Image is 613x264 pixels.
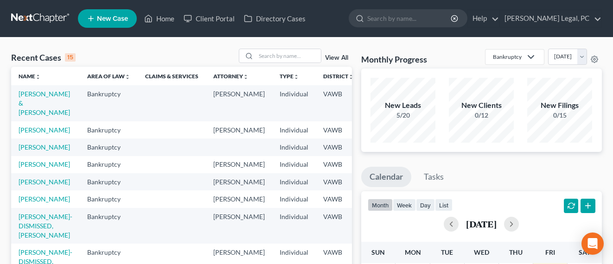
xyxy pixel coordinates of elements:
a: Help [468,10,499,27]
div: New Leads [370,100,435,111]
td: Bankruptcy [80,121,138,138]
td: [PERSON_NAME] [206,173,272,190]
div: 0/12 [449,111,514,120]
td: Individual [272,208,316,244]
a: [PERSON_NAME]-DISMISSED, [PERSON_NAME] [19,213,72,239]
button: week [393,199,416,211]
td: [PERSON_NAME] [206,156,272,173]
i: unfold_more [125,74,130,80]
a: [PERSON_NAME] [19,195,70,203]
td: VAWB [316,156,361,173]
button: month [368,199,393,211]
a: [PERSON_NAME] [19,143,70,151]
input: Search by name... [256,49,321,63]
a: Calendar [361,167,411,187]
a: Tasks [415,167,452,187]
td: VAWB [316,121,361,138]
i: unfold_more [294,74,299,80]
div: 15 [65,53,76,62]
span: New Case [97,15,128,22]
td: Individual [272,173,316,190]
a: [PERSON_NAME] [19,178,70,186]
a: [PERSON_NAME] [19,126,70,134]
td: VAWB [316,173,361,190]
td: Individual [272,121,316,138]
td: Individual [272,138,316,156]
a: Nameunfold_more [19,73,41,80]
h2: [DATE] [466,219,497,229]
td: Bankruptcy [80,190,138,207]
input: Search by name... [367,10,452,27]
h3: Monthly Progress [361,54,427,65]
div: New Filings [527,100,592,111]
a: View All [325,55,348,61]
a: Directory Cases [239,10,310,27]
span: Wed [474,248,489,256]
a: Area of Lawunfold_more [87,73,130,80]
td: VAWB [316,85,361,121]
a: [PERSON_NAME] [19,160,70,168]
td: Individual [272,156,316,173]
i: unfold_more [243,74,249,80]
td: Bankruptcy [80,138,138,156]
a: Typeunfold_more [280,73,299,80]
div: Open Intercom Messenger [581,233,604,255]
span: Thu [509,248,523,256]
button: list [435,199,453,211]
td: Individual [272,190,316,207]
a: Attorneyunfold_more [213,73,249,80]
td: Individual [272,85,316,121]
a: Client Portal [179,10,239,27]
div: Bankruptcy [493,53,522,61]
td: Bankruptcy [80,208,138,244]
a: [PERSON_NAME] & [PERSON_NAME] [19,90,70,116]
td: [PERSON_NAME] [206,190,272,207]
td: [PERSON_NAME] [206,121,272,138]
th: Claims & Services [138,67,206,85]
div: 0/15 [527,111,592,120]
td: VAWB [316,208,361,244]
span: Sat [579,248,590,256]
div: 5/20 [370,111,435,120]
span: Sun [371,248,385,256]
span: Fri [545,248,555,256]
div: New Clients [449,100,514,111]
i: unfold_more [348,74,354,80]
a: Home [140,10,179,27]
td: VAWB [316,190,361,207]
i: unfold_more [35,74,41,80]
span: Tue [441,248,453,256]
td: VAWB [316,138,361,156]
td: [PERSON_NAME] [206,85,272,121]
a: Districtunfold_more [323,73,354,80]
td: Bankruptcy [80,156,138,173]
div: Recent Cases [11,52,76,63]
td: Bankruptcy [80,85,138,121]
td: [PERSON_NAME] [206,208,272,244]
td: Bankruptcy [80,173,138,190]
a: [PERSON_NAME] Legal, PC [500,10,601,27]
span: Mon [405,248,421,256]
button: day [416,199,435,211]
